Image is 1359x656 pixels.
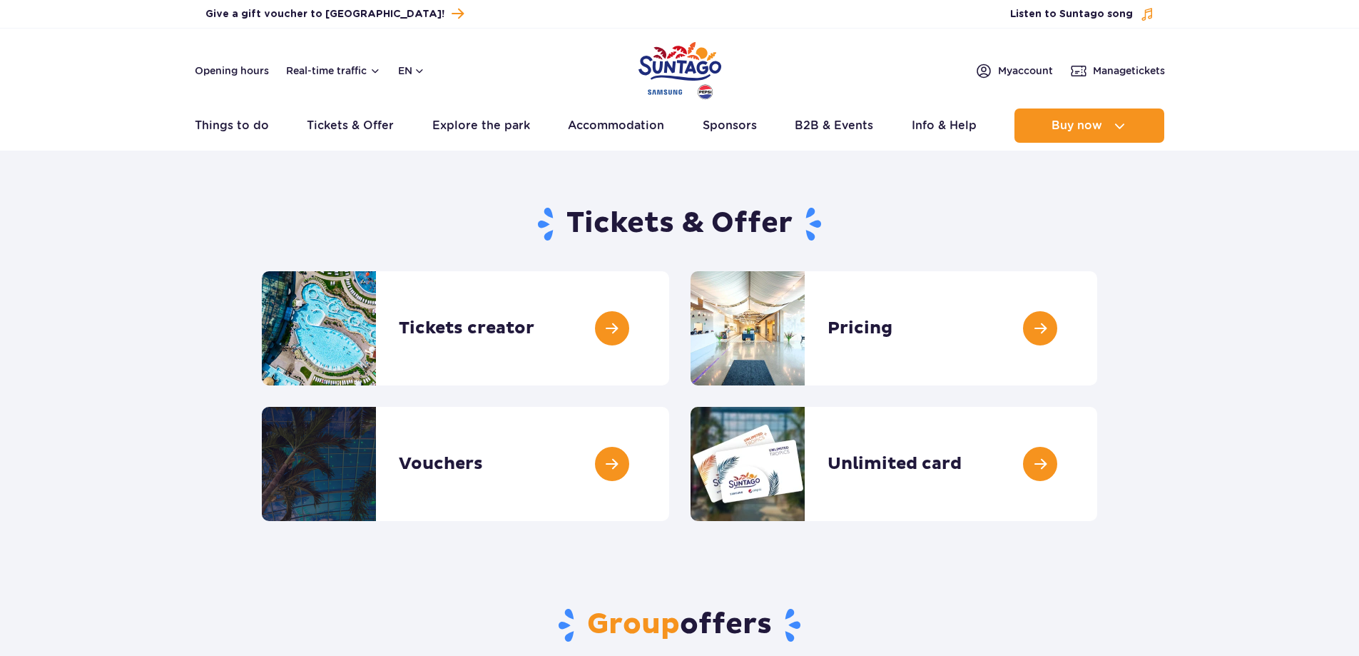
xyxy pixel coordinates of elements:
a: Tickets & Offer [307,109,394,143]
a: Myaccount [975,62,1053,79]
span: My account [998,64,1053,78]
button: Buy now [1014,109,1164,143]
span: Group [587,607,680,642]
a: Explore the park [432,109,530,143]
h2: offers [262,607,1097,644]
h1: Tickets & Offer [262,206,1097,243]
a: Accommodation [568,109,664,143]
a: Sponsors [703,109,757,143]
span: Listen to Suntago song [1010,7,1133,21]
a: Give a gift voucher to [GEOGRAPHIC_DATA]! [205,4,464,24]
a: Managetickets [1070,62,1165,79]
button: Real-time traffic [286,65,381,76]
a: B2B & Events [795,109,873,143]
a: Things to do [195,109,269,143]
span: Manage tickets [1093,64,1165,78]
span: Give a gift voucher to [GEOGRAPHIC_DATA]! [205,7,444,21]
a: Info & Help [912,109,977,143]
span: Buy now [1052,119,1102,132]
a: Park of Poland [638,36,721,101]
button: Listen to Suntago song [1010,7,1154,21]
button: en [398,64,425,78]
a: Opening hours [195,64,269,78]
